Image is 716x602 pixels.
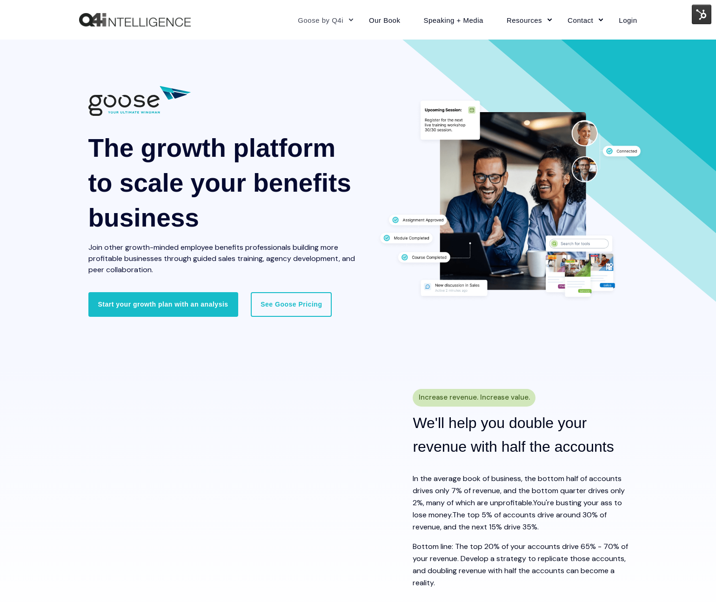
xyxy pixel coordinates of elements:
[413,542,628,588] span: Bottom line: The top 20% of your accounts drive 65% - 70% of your revenue. Develop a strategy to ...
[88,242,355,274] span: Join other growth-minded employee benefits professionals building more profitable businesses thro...
[88,292,238,316] a: Start your growth plan with an analysis
[375,96,647,304] img: Two professionals working together at a desk surrounded by graphics displaying different features...
[79,13,191,27] img: Q4intelligence, LLC logo
[88,86,191,116] img: 01882 Goose Q4i Logo wTag-CC
[413,474,414,483] span: I
[84,398,394,573] iframe: HubSpot Video
[669,557,716,602] iframe: Chat Widget
[419,391,530,404] span: Increase revenue. Increase value.
[692,5,711,24] img: HubSpot Tools Menu Toggle
[251,292,332,316] a: See Goose Pricing
[413,510,607,532] span: The top 5% of accounts drive around 30% of revenue, and the next 15% drive 35%.
[79,13,191,27] a: Back to Home
[88,134,351,232] span: The growth platform to scale your benefits business
[413,411,637,459] h2: We'll help you double your revenue with half the accounts
[413,474,625,508] span: n the average book of business, the bottom half of accounts drives only 7% of revenue, and the bo...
